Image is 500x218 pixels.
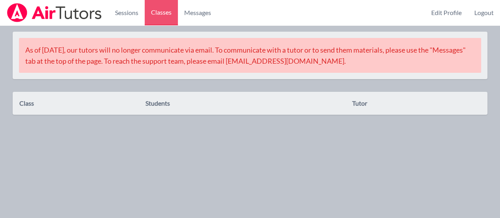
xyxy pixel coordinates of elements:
[352,98,481,108] th: Tutor
[19,98,145,108] th: Class
[19,38,481,73] div: As of [DATE], our tutors will no longer communicate via email. To communicate with a tutor or to ...
[145,98,352,108] th: Students
[6,3,102,22] img: Airtutors Logo
[184,8,211,17] span: Messages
